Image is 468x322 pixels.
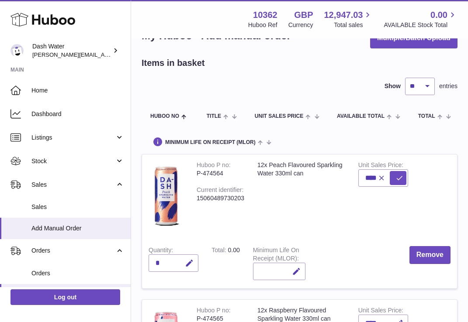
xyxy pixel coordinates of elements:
label: Quantity [149,247,173,256]
span: 0.00 [430,9,447,21]
span: AVAILABLE Stock Total [384,21,458,29]
div: Current identifier [197,186,243,195]
a: 12,947.03 Total sales [324,9,373,29]
div: Currency [288,21,313,29]
span: Unit Sales Price [255,113,303,119]
span: Minimum Life On Receipt (MLOR) [165,140,256,145]
label: Minimum Life On Receipt (MLOR) [253,247,299,264]
strong: 10362 [253,9,277,21]
label: Total [211,247,228,256]
strong: GBP [294,9,313,21]
span: Total [418,113,435,119]
img: james@dash-water.com [10,44,24,57]
span: Stock [31,157,115,165]
span: entries [439,82,458,90]
div: Huboo P no [197,161,231,171]
span: Listings [31,134,115,142]
span: Orders [31,269,124,277]
span: Dashboard [31,110,124,118]
span: 12,947.03 [324,9,363,21]
div: P-474564 [197,169,244,178]
a: 0.00 AVAILABLE Stock Total [384,9,458,29]
span: Title [207,113,221,119]
span: Sales [31,181,115,189]
span: AVAILABLE Total [337,113,385,119]
span: Total sales [334,21,373,29]
span: Sales [31,203,124,211]
label: Show [385,82,401,90]
div: 15060489730203 [197,194,244,202]
a: Log out [10,289,120,305]
label: Unit Sales Price [358,161,403,171]
span: 0.00 [228,247,240,253]
div: Huboo P no [197,307,231,316]
h2: Items in basket [142,57,205,69]
span: [PERSON_NAME][EMAIL_ADDRESS][DOMAIN_NAME] [32,51,175,58]
button: Remove [409,246,451,264]
span: Add Manual Order [31,224,124,233]
span: Orders [31,247,115,255]
span: Home [31,86,124,95]
div: Huboo Ref [248,21,277,29]
td: 12x Peach Flavoured Sparkling Water 330ml can [251,154,352,240]
label: Unit Sales Price [358,307,403,316]
span: Huboo no [150,113,179,119]
div: Dash Water [32,42,111,59]
img: 12x Peach Flavoured Sparkling Water 330ml can [149,161,184,231]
